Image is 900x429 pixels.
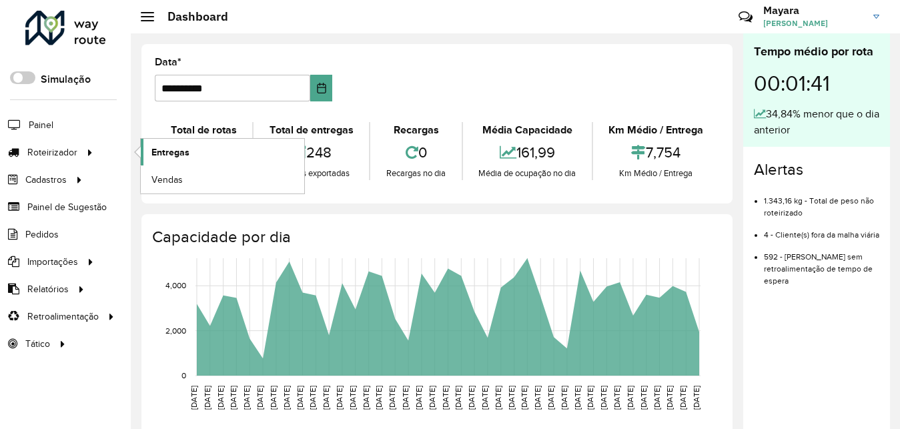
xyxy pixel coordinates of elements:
text: [DATE] [665,386,674,410]
text: [DATE] [348,386,357,410]
text: [DATE] [269,386,278,410]
a: Vendas [141,166,304,193]
text: [DATE] [612,386,621,410]
span: Cadastros [25,173,67,187]
div: Tempo médio por rota [754,43,879,61]
text: [DATE] [692,386,701,410]
h2: Dashboard [154,9,228,24]
text: [DATE] [388,386,396,410]
div: 0 [374,138,458,167]
div: Km Médio / Entrega [596,167,716,180]
text: [DATE] [242,386,251,410]
text: [DATE] [229,386,238,410]
text: [DATE] [308,386,317,410]
span: Roteirizador [27,145,77,159]
label: Simulação [41,71,91,87]
div: Recargas no dia [374,167,458,180]
span: Pedidos [25,228,59,242]
h4: Alertas [754,160,879,179]
span: Painel [29,118,53,132]
div: 34,84% menor que o dia anterior [754,106,879,138]
a: Entregas [141,139,304,165]
a: Contato Rápido [731,3,760,31]
text: 2,000 [165,326,186,335]
text: [DATE] [467,386,476,410]
text: [DATE] [401,386,410,410]
text: [DATE] [573,386,582,410]
div: 248 [257,138,366,167]
text: [DATE] [256,386,264,410]
text: [DATE] [586,386,594,410]
text: [DATE] [599,386,608,410]
button: Choose Date [310,75,332,101]
text: [DATE] [533,386,542,410]
text: [DATE] [520,386,528,410]
text: [DATE] [189,386,198,410]
span: Relatórios [27,282,69,296]
text: [DATE] [454,386,462,410]
text: [DATE] [494,386,502,410]
text: [DATE] [414,386,423,410]
h3: Mayara [763,4,863,17]
div: Total de entregas [257,122,366,138]
div: Km Médio / Entrega [596,122,716,138]
text: [DATE] [507,386,516,410]
text: [DATE] [639,386,648,410]
text: [DATE] [322,386,330,410]
text: [DATE] [216,386,225,410]
div: 7,754 [596,138,716,167]
text: [DATE] [362,386,370,410]
text: [DATE] [480,386,489,410]
li: 4 - Cliente(s) fora da malha viária [764,219,879,241]
div: Média Capacidade [466,122,588,138]
div: 00:01:41 [754,61,879,106]
text: [DATE] [546,386,555,410]
text: 0 [181,371,186,380]
text: [DATE] [296,386,304,410]
text: [DATE] [282,386,291,410]
label: Data [155,54,181,70]
li: 1.343,16 kg - Total de peso não roteirizado [764,185,879,219]
text: [DATE] [626,386,634,410]
text: [DATE] [428,386,436,410]
text: 4,000 [165,281,186,290]
li: 592 - [PERSON_NAME] sem retroalimentação de tempo de espera [764,241,879,287]
h4: Capacidade por dia [152,228,719,247]
div: 161,99 [466,138,588,167]
text: [DATE] [335,386,344,410]
text: [DATE] [441,386,450,410]
div: Média de ocupação no dia [466,167,588,180]
text: [DATE] [679,386,687,410]
div: Entregas exportadas [257,167,366,180]
span: Importações [27,255,78,269]
text: [DATE] [203,386,211,410]
span: Tático [25,337,50,351]
span: Painel de Sugestão [27,200,107,214]
span: Retroalimentação [27,310,99,324]
span: Entregas [151,145,189,159]
text: [DATE] [560,386,568,410]
text: [DATE] [374,386,383,410]
div: Recargas [374,122,458,138]
div: Total de rotas [158,122,249,138]
span: Vendas [151,173,183,187]
span: [PERSON_NAME] [763,17,863,29]
text: [DATE] [652,386,661,410]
